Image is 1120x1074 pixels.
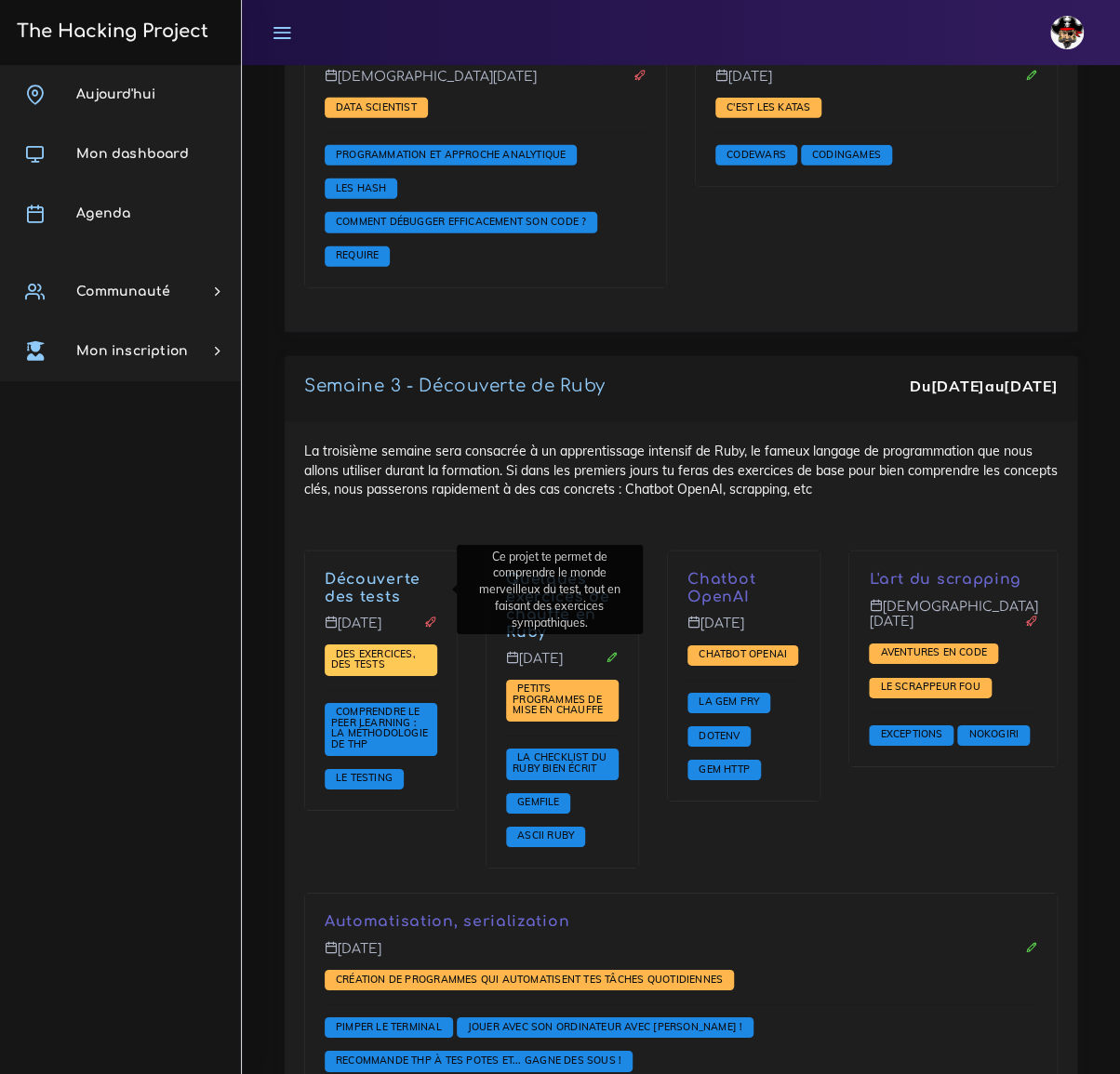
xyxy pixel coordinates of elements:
[331,100,421,113] a: Data scientist
[513,796,564,809] a: Gemfile
[331,149,571,162] a: Programmation et approche analytique
[331,148,571,161] span: Programmation et approche analytique
[875,727,947,740] span: Exceptions
[687,571,800,606] p: Chatbot OpenAI
[694,729,744,742] span: Dotenv
[76,87,155,101] span: Aujourd'hui
[807,149,886,162] a: Codingames
[331,182,392,195] a: Les Hash
[694,762,754,776] span: Gem HTTP
[506,571,609,640] a: Quelques exercices de chauffe en Ruby
[76,147,189,161] span: Mon dashboard
[325,913,1037,931] p: Automatisation, serialization
[331,181,392,194] span: Les Hash
[513,795,564,808] span: Gemfile
[331,772,397,785] a: Le testing
[331,647,416,671] a: Des exercices, des tests
[325,616,437,645] p: [DATE]
[463,1020,748,1033] span: Jouer avec son ordinateur avec [PERSON_NAME] !
[304,377,606,395] a: Semaine 3 - Découverte de Ruby
[76,285,170,298] span: Communauté
[910,376,1058,397] div: Du au
[869,599,1037,644] p: [DEMOGRAPHIC_DATA][DATE]
[513,682,607,716] span: Petits programmes de mise en chauffe
[331,216,591,229] a: Comment débugger efficacement son code ?
[1050,16,1084,49] img: avatar
[513,829,579,842] a: ASCII Ruby
[513,750,607,775] span: La checklist du Ruby bien écrit
[11,21,208,42] h3: The Hacking Project
[457,545,643,634] div: Ce projet te permet de comprendre le monde merveilleux du test, tout en faisant des exercices sym...
[807,148,886,161] span: Codingames
[715,69,1037,99] p: [DATE]
[331,248,383,261] span: Require
[930,377,984,395] strong: [DATE]
[506,651,619,681] p: [DATE]
[513,683,607,717] a: Petits programmes de mise en chauffe
[331,215,591,228] span: Comment débugger efficacement son code ?
[722,148,791,161] span: Codewars
[694,695,764,708] span: La gem PRY
[331,705,428,750] span: Comprendre le peer learning : la méthodologie de THP
[331,1054,626,1067] span: Recommande THP à tes potes et... gagne des sous !
[722,149,791,162] a: Codewars
[1004,377,1058,395] strong: [DATE]
[964,727,1023,740] span: Nokogiri
[869,571,1037,589] p: L'art du scrapping
[325,571,420,605] a: Découverte des tests
[331,1020,447,1033] span: Pimper le terminal
[875,680,984,693] span: Le scrappeur fou
[325,941,1037,971] p: [DATE]
[331,973,727,986] span: Création de programmes qui automatisent tes tâches quotidiennes
[76,344,188,358] span: Mon inscription
[694,647,792,660] span: Chatbot OpenAI
[331,249,383,262] a: Require
[513,751,607,776] a: La checklist du Ruby bien écrit
[331,706,428,751] a: Comprendre le peer learning : la méthodologie de THP
[513,829,579,842] span: ASCII Ruby
[76,206,130,220] span: Agenda
[875,645,992,658] span: Aventures en code
[722,100,815,113] a: C'est les katas
[325,69,647,99] p: [DEMOGRAPHIC_DATA][DATE]
[331,771,397,784] span: Le testing
[687,616,800,645] p: [DATE]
